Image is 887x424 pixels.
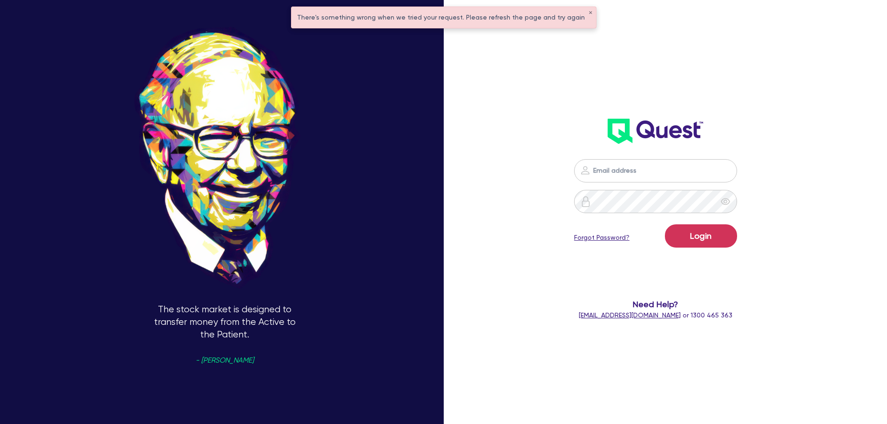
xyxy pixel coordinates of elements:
button: Login [665,224,737,248]
div: There's something wrong when we tried your request. Please refresh the page and try again [291,7,596,28]
a: Forgot Password? [574,233,630,242]
span: or 1300 465 363 [579,311,732,319]
span: - [PERSON_NAME] [196,357,254,364]
img: icon-password [580,196,591,207]
button: ✕ [589,11,592,15]
img: wH2k97JdezQIQAAAABJRU5ErkJggg== [608,119,703,144]
input: Email address [574,159,737,182]
img: icon-password [580,165,591,176]
span: eye [721,197,730,206]
a: [EMAIL_ADDRESS][DOMAIN_NAME] [579,311,681,319]
span: Need Help? [537,298,775,310]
